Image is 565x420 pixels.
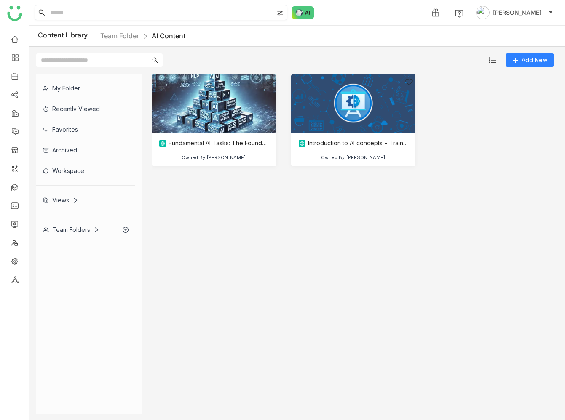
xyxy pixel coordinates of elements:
img: list.svg [489,56,496,64]
img: logo [7,6,22,21]
span: [PERSON_NAME] [493,8,541,17]
a: Team Folder [100,32,139,40]
img: help.svg [455,9,463,18]
img: article.svg [158,139,167,148]
div: Introduction to AI concepts - Training [298,139,409,148]
a: AI Content [152,32,185,40]
div: Team Folders [43,226,99,233]
span: Add New [522,56,547,65]
button: [PERSON_NAME] [474,6,555,19]
button: Add New [506,53,554,67]
div: Owned By [PERSON_NAME] [321,154,386,160]
img: search-type.svg [277,10,284,16]
div: Recently Viewed [36,98,135,119]
div: Views [43,197,78,204]
div: Fundamental AI Tasks: The Foundations of Artificial Intelligence [158,139,270,148]
img: article.svg [298,139,306,148]
div: Workspace [36,160,135,181]
div: Content Library [38,31,185,41]
div: Archived [36,140,135,160]
img: ask-buddy-normal.svg [292,6,314,19]
div: Favorites [36,119,135,140]
div: My Folder [36,78,135,98]
img: avatar [476,6,490,19]
div: Owned By [PERSON_NAME] [182,154,246,160]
